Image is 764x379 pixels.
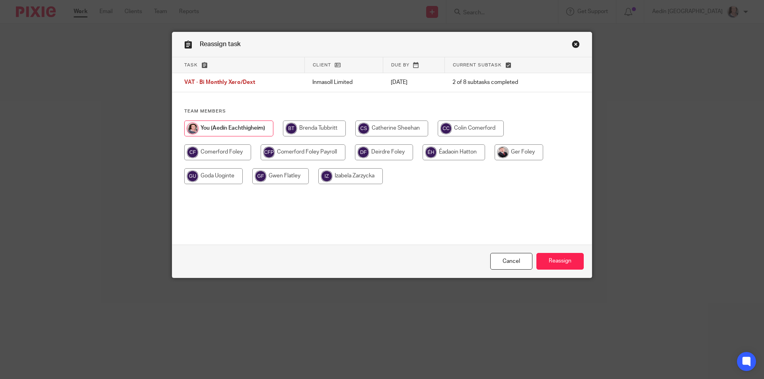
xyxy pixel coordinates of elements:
[184,108,580,115] h4: Team members
[184,63,198,67] span: Task
[444,73,558,92] td: 2 of 8 subtasks completed
[453,63,502,67] span: Current subtask
[312,78,375,86] p: Inmasoll Limited
[490,253,532,270] a: Close this dialog window
[536,253,584,270] input: Reassign
[313,63,331,67] span: Client
[391,63,409,67] span: Due by
[184,80,255,86] span: VAT - Bi Monthly Xero/Dext
[572,40,580,51] a: Close this dialog window
[391,78,437,86] p: [DATE]
[200,41,241,47] span: Reassign task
